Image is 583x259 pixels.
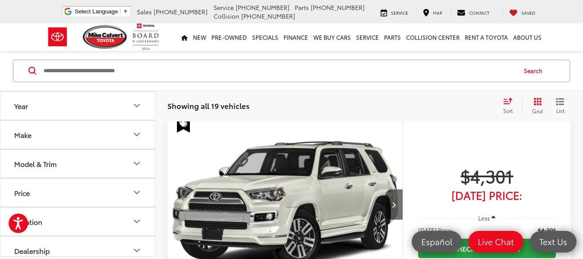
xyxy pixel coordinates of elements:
[530,231,577,253] a: Text Us
[469,10,489,16] span: Contact
[416,8,449,16] a: Map
[381,23,403,51] a: Parts
[123,8,128,15] span: ▼
[132,246,142,256] div: Dealership
[236,3,290,12] span: [PHONE_NUMBER]
[179,23,190,51] a: Home
[132,188,142,198] div: Price
[516,60,555,82] button: Search
[241,12,295,20] span: [PHONE_NUMBER]
[417,236,457,247] span: Español
[468,231,523,253] a: Live Chat
[177,116,190,133] span: Special
[503,8,542,16] a: My Saved Vehicles
[462,23,511,51] a: Rent a Toyota
[249,23,281,51] a: Specials
[385,189,403,220] button: Next image
[538,226,556,234] span: $4,301
[532,107,543,115] span: Grid
[83,25,129,49] img: Mike Calvert Toyota
[0,150,156,178] button: Model & TrimModel & Trim
[137,7,152,16] span: Sales
[535,236,571,247] span: Text Us
[43,61,516,81] input: Search by Make, Model, or Keyword
[0,179,156,207] button: PricePrice
[353,23,381,51] a: Service
[418,191,556,199] span: [DATE] Price:
[132,101,142,111] div: Year
[503,107,513,114] span: Sort
[311,3,365,12] span: [PHONE_NUMBER]
[14,102,28,110] div: Year
[433,10,442,16] span: Map
[132,130,142,140] div: Make
[556,107,564,114] span: List
[41,23,74,51] img: Toyota
[132,159,142,169] div: Model & Trim
[132,217,142,227] div: Location
[499,97,522,115] button: Select sort value
[214,3,234,12] span: Service
[167,100,249,111] span: Showing all 19 vehicles
[14,189,30,197] div: Price
[75,8,128,15] a: Select Language​
[391,10,408,16] span: Service
[478,214,490,222] span: Less
[14,217,42,226] div: Location
[0,121,156,149] button: MakeMake
[190,23,209,51] a: New
[418,226,453,234] span: [DATE] Price:
[418,165,556,186] span: $4,301
[214,12,240,20] span: Collision
[0,208,156,236] button: LocationLocation
[14,246,50,255] div: Dealership
[511,23,544,51] a: About Us
[412,231,462,253] a: Español
[14,131,32,139] div: Make
[281,23,311,51] a: Finance
[374,8,415,16] a: Service
[311,23,353,51] a: WE BUY CARS
[474,210,500,226] button: Less
[522,97,549,115] button: Grid View
[473,236,518,247] span: Live Chat
[521,10,536,16] span: Saved
[0,92,156,120] button: YearYear
[295,3,309,12] span: Parts
[403,23,462,51] a: Collision Center
[549,97,571,115] button: List View
[209,23,249,51] a: Pre-Owned
[451,8,496,16] a: Contact
[75,8,118,15] span: Select Language
[154,7,208,16] span: [PHONE_NUMBER]
[14,160,57,168] div: Model & Trim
